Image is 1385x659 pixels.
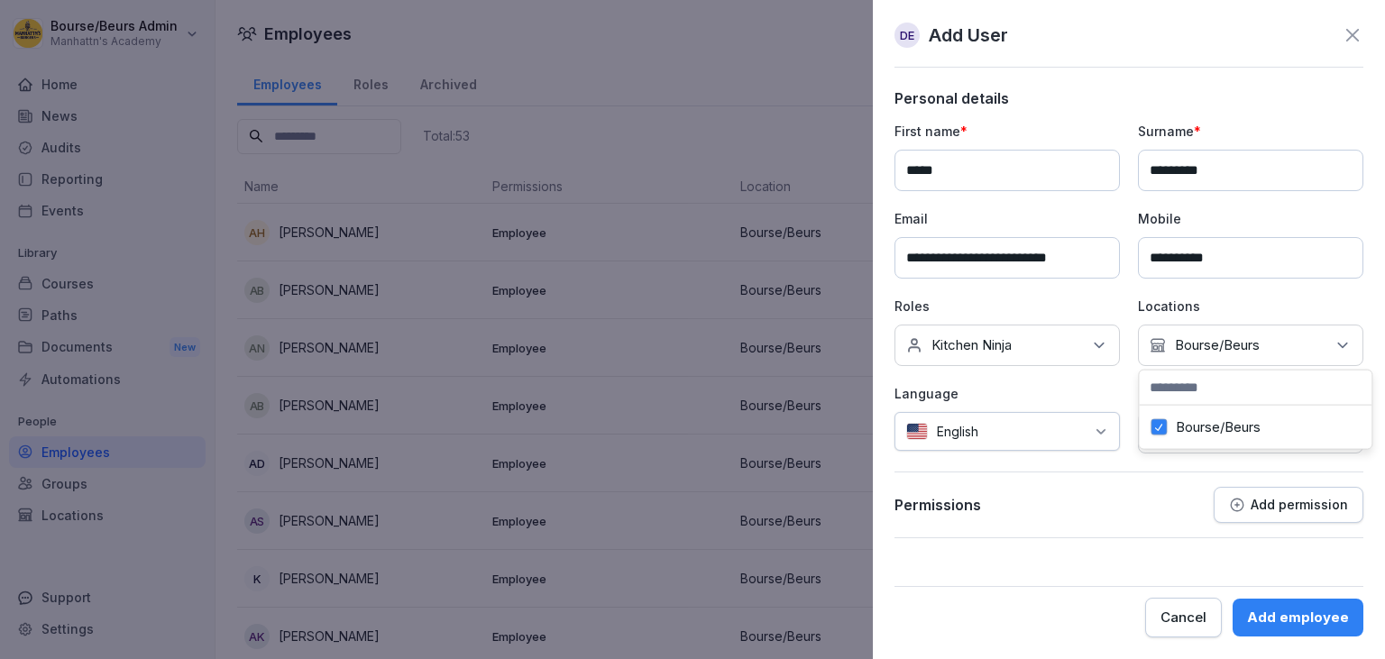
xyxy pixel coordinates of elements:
[931,336,1012,354] p: Kitchen Ninja
[1145,598,1222,637] button: Cancel
[1247,608,1349,627] div: Add employee
[894,89,1363,107] p: Personal details
[1251,498,1348,512] p: Add permission
[894,412,1120,451] div: English
[1175,336,1260,354] p: Bourse/Beurs
[894,23,920,48] div: DE
[1176,419,1261,435] label: Bourse/Beurs
[1233,599,1363,636] button: Add employee
[906,423,928,440] img: us.svg
[929,22,1008,49] p: Add User
[1214,487,1363,523] button: Add permission
[1138,209,1363,228] p: Mobile
[894,122,1120,141] p: First name
[1138,122,1363,141] p: Surname
[894,209,1120,228] p: Email
[894,496,981,514] p: Permissions
[894,384,1120,403] p: Language
[894,297,1120,316] p: Roles
[1138,297,1363,316] p: Locations
[1160,608,1206,627] div: Cancel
